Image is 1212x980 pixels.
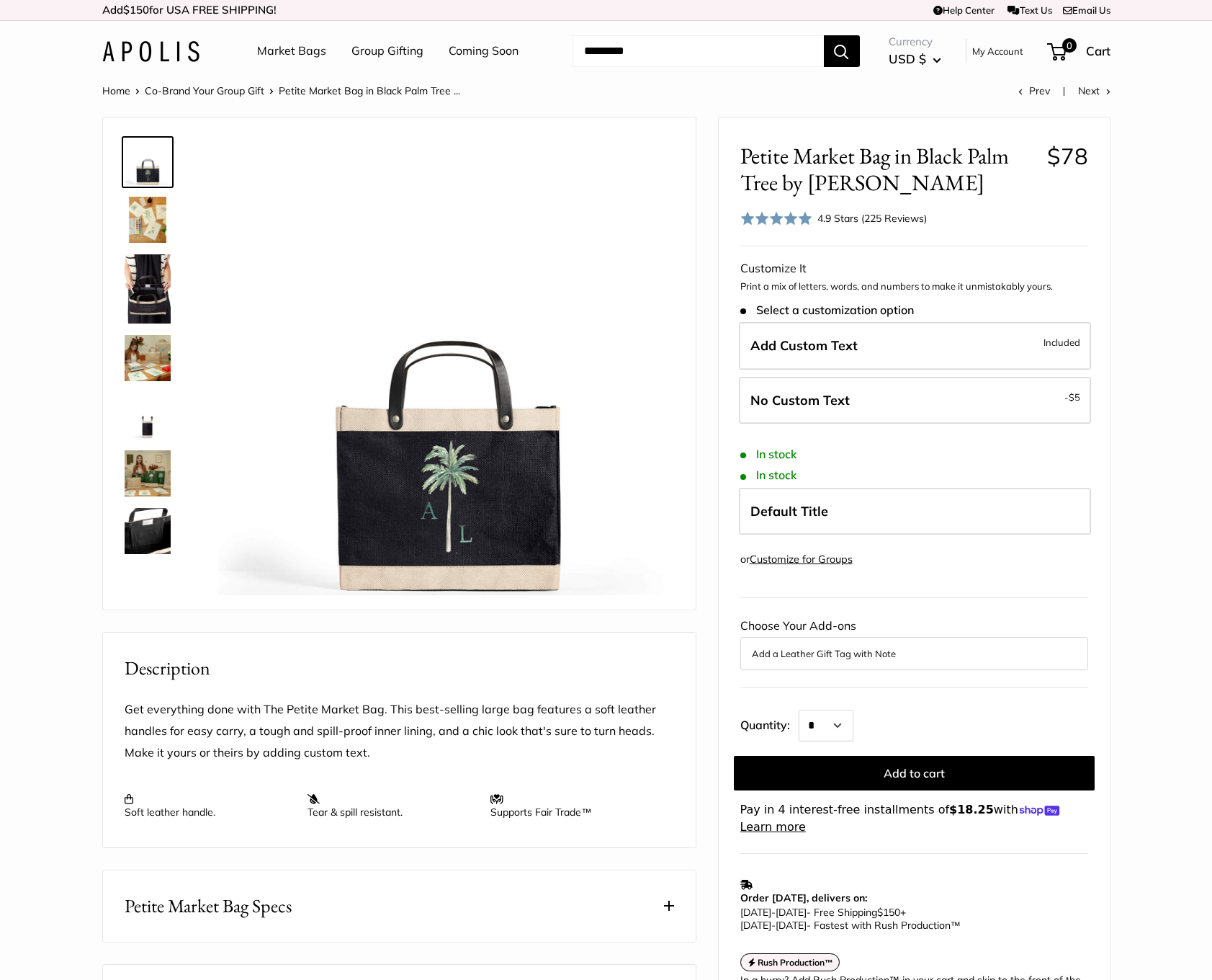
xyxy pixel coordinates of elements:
p: Print a mix of letters, words, and numbers to make it unmistakably yours. [740,280,1088,294]
a: Co-Brand Your Group Gift [145,84,264,97]
a: Coming Soon [449,40,519,62]
p: Soft leather handle. [125,793,293,819]
span: Petite Market Bag in Black Palm Tree by [PERSON_NAME] [740,143,1036,196]
div: 4.9 Stars (225 Reviews) [817,210,927,226]
label: Leave Blank [739,377,1091,424]
span: $150 [877,906,900,919]
button: Add a Leather Gift Tag with Note [752,645,1077,662]
button: Add to cart [734,756,1095,790]
img: Petite Market Bag in Black Palm Tree by Amy Logsdon [125,450,171,496]
img: Apolis [102,41,199,62]
div: Customize It [740,258,1088,280]
span: Currency [889,32,941,52]
span: $5 [1069,391,1080,403]
a: Email Us [1063,4,1110,16]
a: Help Center [933,4,995,16]
input: Search... [573,35,824,67]
a: Text Us [1007,4,1051,16]
span: Default Title [750,503,828,520]
a: Market Bags [257,40,326,62]
a: Petite Market Bag in Black Palm Tree by Amy Logsdon [122,251,174,326]
strong: Rush Production™ [758,957,833,968]
span: $78 [1047,142,1088,170]
label: Default Title [739,488,1091,535]
a: Home [102,84,130,97]
span: - [771,906,776,919]
a: My Account [972,43,1023,60]
label: Quantity: [740,705,799,741]
span: Included [1043,334,1080,351]
span: In stock [740,447,797,461]
button: USD $ [889,48,941,71]
span: [DATE] [776,906,807,919]
a: Group Gifting [351,40,423,62]
a: Prev [1018,84,1050,97]
a: Petite Market Bag in Black Palm Tree by Amy Logsdon [122,505,174,557]
span: USD $ [889,51,926,66]
label: Add Custom Text [739,322,1091,370]
span: Cart [1086,43,1110,58]
a: Next [1078,84,1110,97]
span: Add Custom Text [750,337,858,354]
span: - Fastest with Rush Production™ [740,919,961,932]
p: - Free Shipping + [740,906,1081,932]
a: Petite Market Bag in Black Palm Tree by Amy Logsdon [122,332,174,384]
img: Petite Market Bag in Black Palm Tree by Amy Logsdon [218,139,674,595]
p: Get everything done with The Petite Market Bag. This best-selling large bag features a soft leath... [125,699,674,764]
img: Petite Market Bag in Black Palm Tree by Amy Logsdon [125,139,171,185]
button: Petite Market Bag Specs [103,870,696,942]
span: [DATE] [740,919,771,932]
p: Tear & spill resistant. [308,793,476,819]
img: Petite Market Bag in Black Palm Tree by Amy Logsdon [125,197,171,243]
img: Petite Market Bag in Black Palm Tree by Amy Logsdon [125,335,171,381]
img: Petite Market Bag in Black Palm Tree by Amy Logsdon [125,508,171,554]
a: Petite Market Bag in Black Palm Tree by Amy Logsdon [122,447,174,499]
h2: Description [125,654,674,682]
img: Petite Market Bag in Black Palm Tree by Amy Logsdon [125,393,171,439]
a: Customize for Groups [750,553,853,566]
span: Petite Market Bag in Black Palm Tree ... [279,84,460,97]
div: Choose Your Add-ons [740,615,1088,670]
span: [DATE] [776,919,807,932]
a: Petite Market Bag in Black Palm Tree by Amy Logsdon [122,194,174,246]
span: - [771,919,776,932]
span: Petite Market Bag Specs [125,892,292,920]
a: Petite Market Bag in Black Palm Tree by Amy Logsdon [122,390,174,442]
nav: Breadcrumb [102,81,460,100]
strong: Order [DATE], delivers on: [740,891,867,904]
span: 0 [1061,38,1076,53]
span: In stock [740,468,797,482]
div: 4.9 Stars (225 Reviews) [740,208,928,228]
img: Petite Market Bag in Black Palm Tree by Amy Logsdon [125,254,171,324]
span: Select a customization option [740,303,914,317]
a: 0 Cart [1049,40,1110,63]
span: - [1064,388,1080,406]
span: [DATE] [740,906,771,919]
div: or [740,550,853,569]
span: $150 [123,3,149,17]
a: Petite Market Bag in Black Palm Tree by Amy Logsdon [122,136,174,188]
span: No Custom Text [750,392,850,409]
p: Supports Fair Trade™ [490,793,659,819]
button: Search [824,35,860,67]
